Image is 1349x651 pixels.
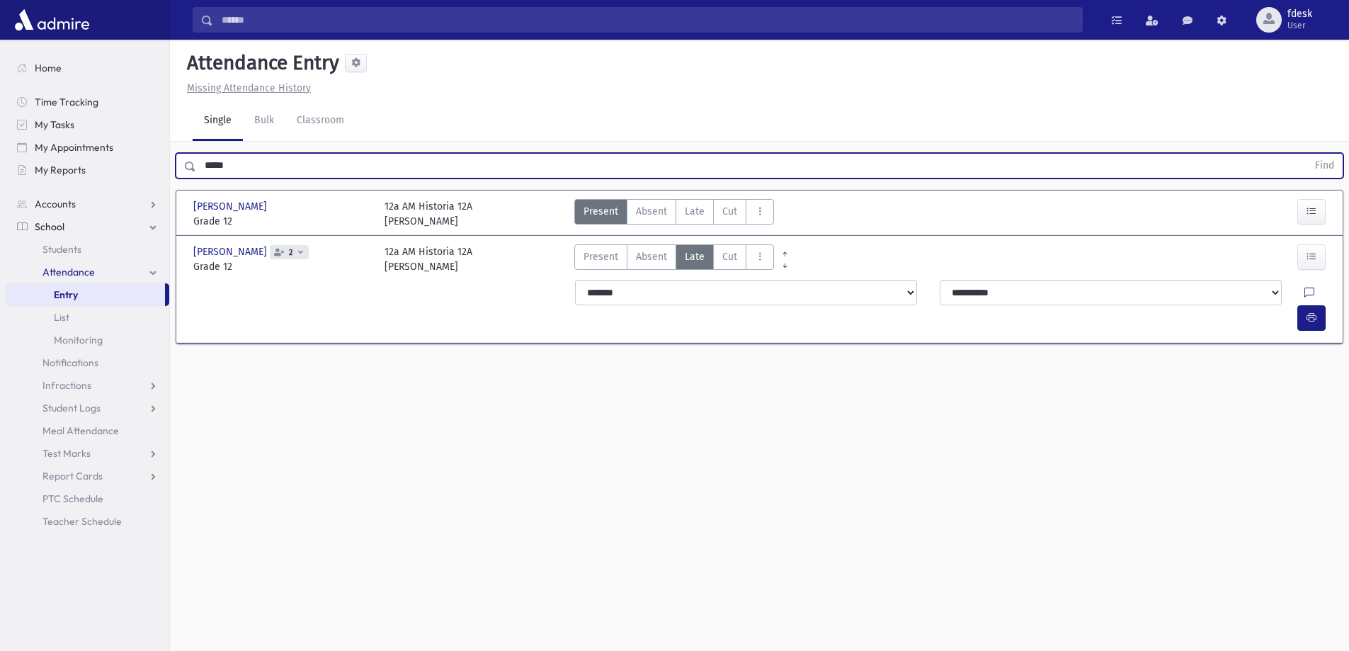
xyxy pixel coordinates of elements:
div: AttTypes [574,244,774,274]
span: Monitoring [54,334,103,346]
span: Attendance [42,266,95,278]
a: Monitoring [6,329,169,351]
span: Meal Attendance [42,424,119,437]
div: AttTypes [574,199,774,229]
a: PTC Schedule [6,487,169,510]
span: User [1287,20,1312,31]
h5: Attendance Entry [181,51,339,75]
span: fdesk [1287,9,1312,20]
span: Students [42,243,81,256]
a: Bulk [243,101,285,141]
a: Accounts [6,193,169,215]
a: Single [193,101,243,141]
a: Notifications [6,351,169,374]
a: List [6,306,169,329]
span: Report Cards [42,470,103,482]
span: Grade 12 [193,214,370,229]
img: AdmirePro [11,6,93,34]
a: Report Cards [6,465,169,487]
a: Classroom [285,101,355,141]
span: My Tasks [35,118,74,131]
input: Search [213,7,1082,33]
span: Absent [636,249,667,264]
span: Notifications [42,356,98,369]
a: My Reports [6,159,169,181]
a: Students [6,238,169,261]
a: Teacher Schedule [6,510,169,533]
span: Present [584,249,618,264]
a: My Appointments [6,136,169,159]
span: Teacher Schedule [42,515,122,528]
button: Find [1307,154,1343,178]
div: 12a AM Historia 12A [PERSON_NAME] [385,199,472,229]
span: [PERSON_NAME] [193,244,270,259]
span: Student Logs [42,402,101,414]
a: Attendance [6,261,169,283]
span: Entry [54,288,78,301]
span: Late [685,249,705,264]
span: Test Marks [42,447,91,460]
span: My Reports [35,164,86,176]
u: Missing Attendance History [187,82,311,94]
a: School [6,215,169,238]
span: School [35,220,64,233]
a: Test Marks [6,442,169,465]
a: Meal Attendance [6,419,169,442]
a: Entry [6,283,165,306]
span: Cut [722,204,737,219]
span: Accounts [35,198,76,210]
a: Infractions [6,374,169,397]
span: Grade 12 [193,259,370,274]
span: Late [685,204,705,219]
span: Cut [722,249,737,264]
span: Time Tracking [35,96,98,108]
span: PTC Schedule [42,492,103,505]
span: List [54,311,69,324]
a: Time Tracking [6,91,169,113]
div: 12a AM Historia 12A [PERSON_NAME] [385,244,472,274]
span: Absent [636,204,667,219]
a: My Tasks [6,113,169,136]
a: Missing Attendance History [181,82,311,94]
span: My Appointments [35,141,113,154]
span: 2 [286,248,296,257]
a: Student Logs [6,397,169,419]
span: Present [584,204,618,219]
span: Home [35,62,62,74]
a: Home [6,57,169,79]
span: [PERSON_NAME] [193,199,270,214]
span: Infractions [42,379,91,392]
